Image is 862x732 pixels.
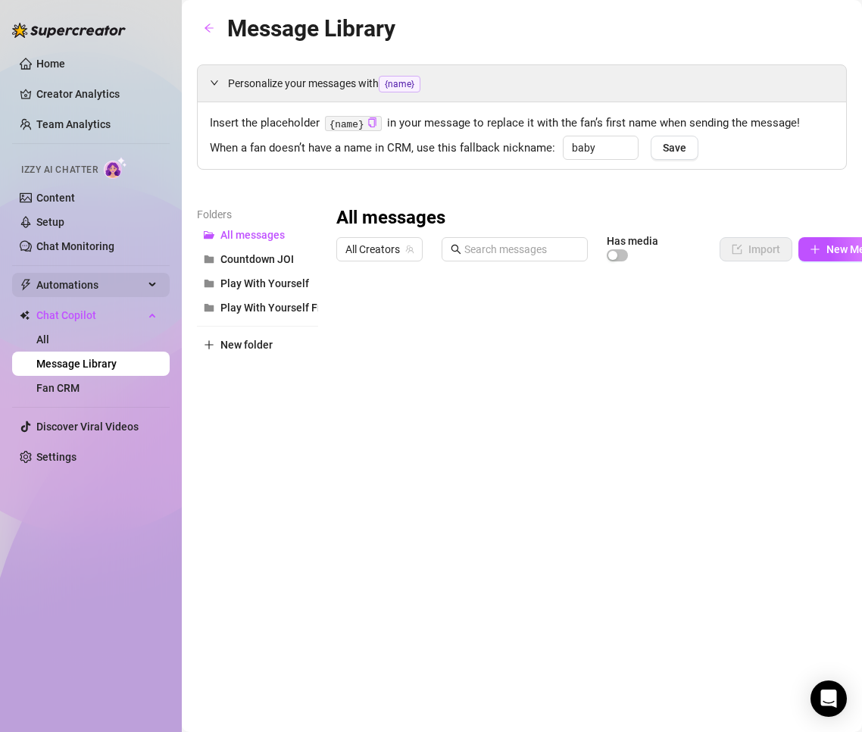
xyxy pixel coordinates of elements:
span: plus [204,339,214,350]
article: Message Library [227,11,395,46]
a: Team Analytics [36,118,111,130]
a: Discover Viral Videos [36,421,139,433]
span: Automations [36,273,144,297]
button: New folder [197,333,318,357]
button: All messages [197,223,318,247]
span: Countdown JOI [220,253,294,265]
article: Has media [607,236,658,246]
span: All messages [220,229,285,241]
article: Folders [197,206,318,223]
img: logo-BBDzfeDw.svg [12,23,126,38]
span: Save [663,142,686,154]
span: New folder [220,339,273,351]
a: All [36,333,49,346]
a: Setup [36,216,64,228]
span: Chat Copilot [36,303,144,327]
a: Chat Monitoring [36,240,114,252]
span: team [405,245,414,254]
span: plus [810,244,820,255]
a: Home [36,58,65,70]
span: arrow-left [204,23,214,33]
span: folder [204,302,214,313]
button: Save [651,136,698,160]
div: Personalize your messages with{name} [198,65,846,102]
span: Personalize your messages with [228,75,834,92]
a: Content [36,192,75,204]
a: Settings [36,451,77,463]
img: AI Chatter [104,157,127,179]
a: Message Library [36,358,117,370]
span: expanded [210,78,219,87]
span: When a fan doesn’t have a name in CRM, use this fallback nickname: [210,139,555,158]
span: thunderbolt [20,279,32,291]
span: {name} [379,76,420,92]
button: Import [720,237,792,261]
button: Click to Copy [367,117,377,129]
a: Fan CRM [36,382,80,394]
span: search [451,244,461,255]
button: Countdown JOI [197,247,318,271]
img: Chat Copilot [20,310,30,321]
span: Play With Yourself [220,277,309,289]
span: Play With Yourself Free [220,302,333,314]
a: Creator Analytics [36,82,158,106]
span: folder [204,254,214,264]
div: Open Intercom Messenger [810,680,847,717]
span: All Creators [345,238,414,261]
h3: All messages [336,206,445,230]
span: copy [367,117,377,127]
button: Play With Yourself Free [197,296,318,320]
span: folder-open [204,230,214,240]
span: folder [204,278,214,289]
input: Search messages [464,241,579,258]
code: {name} [325,116,382,132]
button: Play With Yourself [197,271,318,296]
span: Insert the placeholder in your message to replace it with the fan’s first name when sending the m... [210,114,834,133]
span: Izzy AI Chatter [21,163,98,177]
